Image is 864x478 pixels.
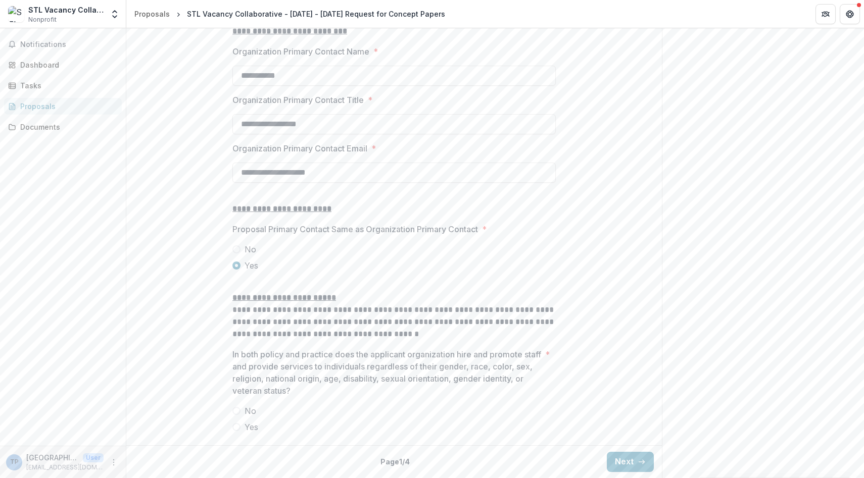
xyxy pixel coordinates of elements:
span: Nonprofit [28,15,57,24]
span: Yes [245,421,258,433]
a: Dashboard [4,57,122,73]
div: Proposals [134,9,170,19]
div: STL Vacancy Collaborative [28,5,104,15]
p: [EMAIL_ADDRESS][DOMAIN_NAME] [26,463,104,472]
div: Tasks [20,80,114,91]
a: Proposals [4,98,122,115]
div: STL Vacancy Collaborative - [DATE] - [DATE] Request for Concept Papers [187,9,445,19]
button: Partners [815,4,836,24]
p: Page 1 / 4 [380,456,410,467]
p: In both policy and practice does the applicant organization hire and promote staff and provide se... [232,348,541,397]
button: Next [607,452,654,472]
p: [GEOGRAPHIC_DATA] [26,452,79,463]
p: Organization Primary Contact Name [232,45,369,58]
button: More [108,456,120,468]
a: Tasks [4,77,122,94]
span: No [245,405,256,417]
nav: breadcrumb [130,7,449,21]
a: Proposals [130,7,174,21]
p: Organization Primary Contact Title [232,94,364,106]
div: Proposals [20,101,114,112]
button: Get Help [840,4,860,24]
a: Documents [4,119,122,135]
span: Yes [245,259,258,272]
div: Dashboard [20,60,114,70]
p: Proposal Primary Contact Same as Organization Primary Contact [232,223,478,235]
p: User [83,453,104,462]
span: Notifications [20,40,118,49]
span: No [245,243,256,255]
img: STL Vacancy Collaborative [8,6,24,22]
div: Documents [20,122,114,132]
button: Open entity switcher [108,4,122,24]
p: Organization Primary Contact Email [232,142,367,154]
button: Notifications [4,36,122,52]
div: Torrey Park [10,459,19,465]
